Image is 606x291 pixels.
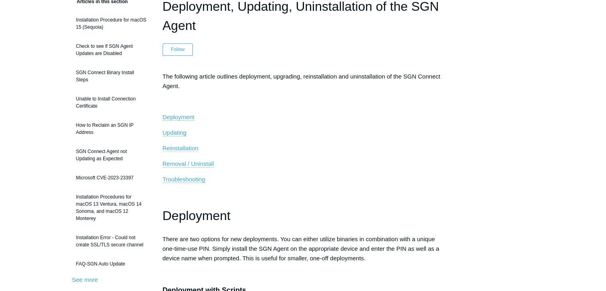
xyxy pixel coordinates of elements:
span: Deployment [163,208,231,223]
a: See more [72,276,98,283]
a: How to Reclaim an SGN IP Address [72,118,151,140]
a: Installation Error - Could not create SSL/TLS secure channel [72,230,151,252]
span: Deployment [163,114,194,120]
span: There are two options for new deployments. You can either utilize binaries in combination with a ... [163,236,439,262]
a: Updating [163,129,186,136]
a: Check to see if SGN Agent Updates are Disabled [72,39,151,61]
button: Follow Article [163,43,193,55]
a: Removal / Uninstall [163,160,214,167]
a: Installation Procedures for macOS 13 Ventura, macOS 14 Sonoma, and macOS 12 Monterey [72,189,151,226]
a: Unable to Install Connection Certificate [72,91,151,114]
a: Installation Procedure for macOS 15 (Sequoia) [72,12,151,35]
span: Reinstallation [163,145,198,151]
a: SGN Connect Binary Install Steps [72,65,151,87]
a: SGN Connect Agent not Updating as Expected [72,144,151,166]
a: Deployment [163,114,194,121]
a: Microsoft CVE-2023-23397 [72,170,151,185]
span: The following article outlines deployment, upgrading, reinstallation and uninstallation of the SG... [163,73,440,89]
a: FAQ-SGN Auto Update [72,256,151,271]
a: Reinstallation [163,145,198,152]
span: Troubleshooting [163,176,205,183]
a: Troubleshooting [163,176,205,183]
